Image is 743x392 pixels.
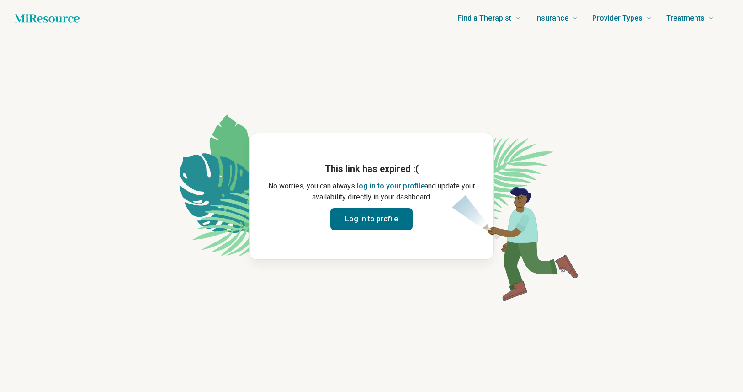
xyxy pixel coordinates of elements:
[592,12,642,25] span: Provider Types
[357,181,425,192] button: log in to your profile
[535,12,568,25] span: Insurance
[265,181,478,203] p: No worries, you can always and update your availability directly in your dashboard.
[265,162,478,175] h1: This link has expired :(
[457,12,511,25] span: Find a Therapist
[15,9,80,27] a: Home page
[666,12,705,25] span: Treatments
[330,208,413,230] button: Log in to profile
